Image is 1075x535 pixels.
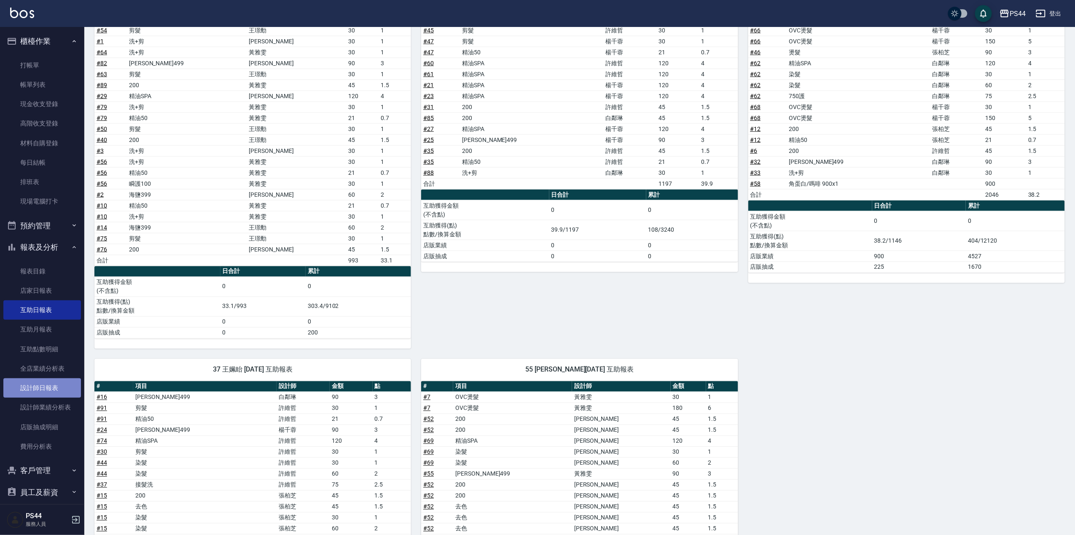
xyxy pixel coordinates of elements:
[423,427,434,433] a: #52
[423,158,434,165] a: #35
[984,91,1026,102] td: 75
[787,69,930,80] td: 染髮
[984,112,1026,123] td: 150
[97,158,107,165] a: #56
[984,123,1026,134] td: 45
[3,153,81,172] a: 每日結帳
[1026,134,1065,145] td: 0.7
[379,91,411,102] td: 4
[379,25,411,36] td: 1
[3,94,81,114] a: 現金收支登錄
[656,145,699,156] td: 45
[699,145,738,156] td: 1.5
[750,27,761,34] a: #66
[127,123,247,134] td: 剪髮
[984,36,1026,47] td: 150
[3,30,81,52] button: 櫃檯作業
[3,417,81,437] a: 店販抽成明細
[423,449,434,455] a: #69
[423,169,434,176] a: #88
[247,58,346,69] td: [PERSON_NAME]
[379,47,411,58] td: 1
[604,36,657,47] td: 楊千蓉
[1026,69,1065,80] td: 1
[787,156,930,167] td: [PERSON_NAME]499
[460,134,603,145] td: [PERSON_NAME]499
[347,58,379,69] td: 90
[423,503,434,510] a: #52
[750,169,761,176] a: #33
[379,145,411,156] td: 1
[460,156,603,167] td: 精油50
[97,27,107,34] a: #54
[423,460,434,466] a: #69
[460,145,603,156] td: 200
[656,156,699,167] td: 21
[97,169,107,176] a: #56
[930,123,984,134] td: 張柏芝
[460,167,603,178] td: 洗+剪
[604,167,657,178] td: 白鄰琳
[604,112,657,123] td: 白鄰琳
[97,71,107,78] a: #63
[930,80,984,91] td: 白鄰琳
[984,167,1026,178] td: 30
[787,123,930,134] td: 200
[787,145,930,156] td: 200
[656,167,699,178] td: 30
[247,112,346,123] td: 黃雅雯
[379,156,411,167] td: 1
[460,80,603,91] td: 精油SPA
[1026,25,1065,36] td: 1
[347,189,379,200] td: 60
[127,69,247,80] td: 剪髮
[1026,145,1065,156] td: 1.5
[127,36,247,47] td: 洗+剪
[26,520,69,528] p: 服務人員
[127,178,247,189] td: 瞬護100
[930,36,984,47] td: 楊千蓉
[379,80,411,91] td: 1.5
[347,112,379,123] td: 21
[3,300,81,320] a: 互助日報表
[379,102,411,112] td: 1
[930,156,984,167] td: 白鄰琳
[699,69,738,80] td: 4
[247,102,346,112] td: 黃雅雯
[97,235,107,242] a: #75
[97,191,104,198] a: #2
[247,123,346,134] td: 王璟勳
[97,525,107,532] a: #15
[787,58,930,69] td: 精油SPA
[26,512,69,520] h5: PS44
[247,156,346,167] td: 黃雅雯
[97,481,107,488] a: #37
[97,82,107,88] a: #89
[1026,91,1065,102] td: 2.5
[247,167,346,178] td: 黃雅雯
[347,145,379,156] td: 30
[604,69,657,80] td: 許維哲
[379,167,411,178] td: 0.7
[127,112,247,123] td: 精油50
[1010,8,1026,19] div: PS44
[3,75,81,94] a: 帳單列表
[984,80,1026,91] td: 60
[97,438,107,444] a: #74
[127,91,247,102] td: 精油SPA
[97,416,107,423] a: #91
[97,460,107,466] a: #44
[127,102,247,112] td: 洗+剪
[247,134,346,145] td: 王璟勳
[984,47,1026,58] td: 90
[423,60,434,67] a: #60
[3,437,81,456] a: 費用分析表
[3,215,81,237] button: 預約管理
[423,514,434,521] a: #52
[460,102,603,112] td: 200
[97,427,107,433] a: #24
[750,136,761,143] a: #12
[247,47,346,58] td: 黃雅雯
[423,38,434,45] a: #47
[247,91,346,102] td: [PERSON_NAME]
